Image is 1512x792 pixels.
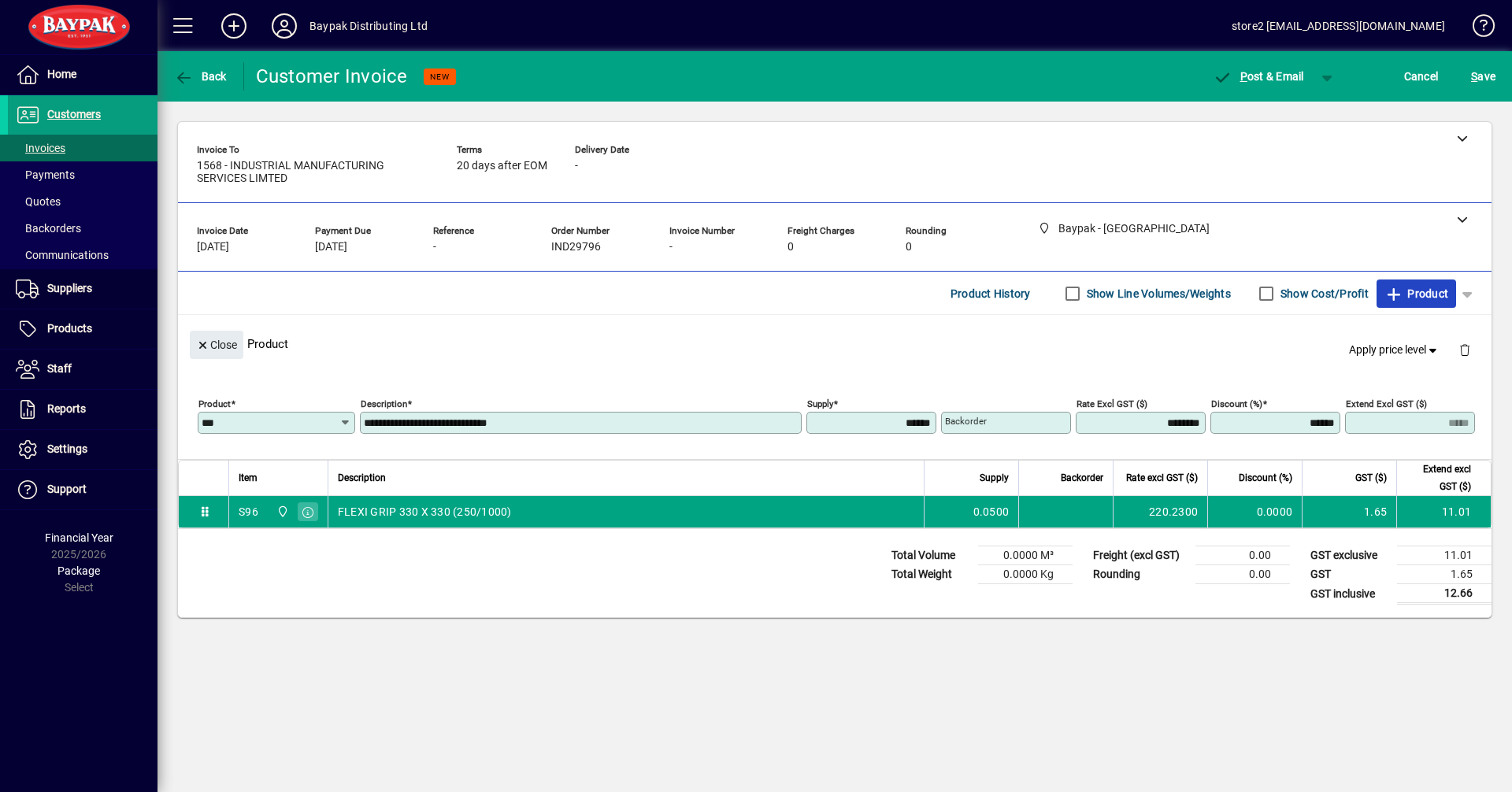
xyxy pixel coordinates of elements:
span: Supply [980,469,1009,487]
span: 0.0500 [973,504,1010,520]
button: Close [190,331,243,359]
button: Save [1467,62,1499,91]
button: Back [170,62,231,91]
button: Apply price level [1343,336,1447,365]
button: Product History [944,279,1037,308]
span: GST ($) [1355,469,1387,487]
span: - [575,160,578,172]
a: Suppliers [8,269,157,309]
span: Cancel [1404,64,1439,89]
span: FLEXI GRIP 330 X 330 (250/1000) [338,504,512,520]
span: ave [1471,64,1495,89]
span: ost & Email [1213,70,1304,83]
td: 0.0000 Kg [978,565,1073,584]
span: Quotes [16,195,61,208]
a: Payments [8,161,157,188]
span: Financial Year [45,531,113,544]
mat-label: Rate excl GST ($) [1077,398,1147,409]
td: GST inclusive [1303,584,1397,604]
span: Invoices [16,142,65,154]
span: IND29796 [551,241,601,254]
span: Product History [951,281,1031,306]
span: Home [47,68,76,80]
a: Support [8,470,157,509]
button: Cancel [1400,62,1443,91]
span: Backorder [1061,469,1103,487]
span: Close [196,332,237,358]
app-page-header-button: Back [157,62,244,91]
td: 11.01 [1396,496,1491,527]
mat-label: Product [198,398,231,409]
span: Customers [47,108,101,120]
span: Settings [47,442,87,455]
a: Invoices [8,135,157,161]
span: Back [174,70,227,83]
td: 1.65 [1302,496,1396,527]
mat-label: Description [361,398,407,409]
span: Apply price level [1349,342,1440,358]
a: Settings [8,430,157,469]
div: Customer Invoice [256,64,408,89]
a: Products [8,309,157,349]
app-page-header-button: Delete [1446,342,1484,357]
span: [DATE] [315,241,347,254]
a: Knowledge Base [1461,3,1492,54]
span: Backorders [16,222,81,235]
span: 1568 - INDUSTRIAL MANUFACTURING SERVICES LIMTED [197,160,433,185]
span: Support [47,483,87,495]
div: Product [178,315,1492,372]
span: P [1240,70,1247,83]
span: Reports [47,402,86,415]
td: 1.65 [1397,565,1492,584]
td: Freight (excl GST) [1085,546,1195,565]
td: Total Volume [884,546,978,565]
a: Communications [8,242,157,268]
span: 0 [906,241,912,254]
mat-label: Extend excl GST ($) [1346,398,1427,409]
button: Profile [259,12,309,40]
a: Quotes [8,188,157,215]
td: GST [1303,565,1397,584]
div: store2 [EMAIL_ADDRESS][DOMAIN_NAME] [1232,13,1445,39]
mat-label: Discount (%) [1211,398,1262,409]
td: 0.00 [1195,546,1290,565]
td: 0.0000 M³ [978,546,1073,565]
mat-label: Backorder [945,416,987,427]
td: Rounding [1085,565,1195,584]
button: Product [1377,279,1456,308]
button: Delete [1446,331,1484,368]
label: Show Line Volumes/Weights [1084,286,1231,302]
span: Package [57,564,100,577]
div: S96 [239,504,258,520]
span: Description [338,469,386,487]
span: - [669,241,673,254]
td: 11.01 [1397,546,1492,565]
div: 220.2300 [1123,504,1198,520]
span: Communications [16,249,109,261]
span: Rate excl GST ($) [1126,469,1198,487]
a: Backorders [8,215,157,242]
span: [DATE] [197,241,229,254]
span: Suppliers [47,282,92,294]
td: 0.00 [1195,565,1290,584]
span: Product [1384,281,1448,306]
a: Home [8,55,157,94]
span: - [433,241,436,254]
td: 0.0000 [1207,496,1302,527]
label: Show Cost/Profit [1277,286,1369,302]
td: 12.66 [1397,584,1492,604]
a: Reports [8,390,157,429]
span: Payments [16,168,75,181]
span: 0 [787,241,794,254]
span: Item [239,469,258,487]
span: Discount (%) [1239,469,1292,487]
a: Staff [8,350,157,389]
span: Staff [47,362,72,375]
span: Products [47,322,92,335]
span: 20 days after EOM [457,160,547,172]
td: GST exclusive [1303,546,1397,565]
span: Extend excl GST ($) [1406,461,1471,495]
span: S [1471,70,1477,83]
button: Add [209,12,259,40]
button: Post & Email [1205,62,1312,91]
